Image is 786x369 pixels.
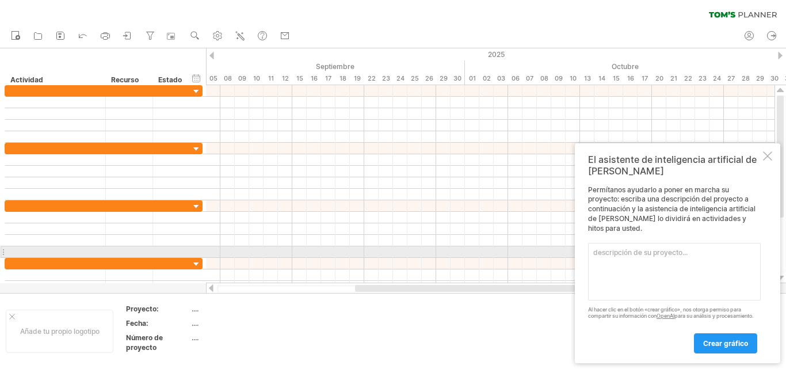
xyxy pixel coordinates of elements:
[316,62,354,71] font: Septiembre
[613,74,620,82] font: 15
[655,74,663,82] font: 20
[756,74,764,82] font: 29
[526,74,533,82] font: 07
[699,74,707,82] font: 23
[249,73,264,85] div: Miércoles, 10 de septiembre de 2025
[657,313,674,319] a: OpenAI
[158,75,182,84] font: Estado
[674,313,754,319] font: para su análisis y procesamiento.
[111,75,139,84] font: Recurso
[10,75,43,84] font: Actividad
[296,74,303,82] font: 15
[224,74,232,82] font: 08
[588,154,757,177] font: El asistente de inteligencia artificial de [PERSON_NAME]
[638,73,652,85] div: Viernes, 17 de octubre de 2025
[642,74,648,82] font: 17
[126,319,148,328] font: Fecha:
[652,73,666,85] div: Lunes, 20 de octubre de 2025
[278,73,292,85] div: Viernes, 12 de septiembre de 2025
[268,74,274,82] font: 11
[483,74,491,82] font: 02
[206,73,220,85] div: Viernes, 5 de septiembre de 2025
[724,73,738,85] div: Lunes, 27 de octubre de 2025
[703,339,748,348] font: crear gráfico
[695,73,709,85] div: Jueves, 23 de octubre de 2025
[488,50,505,59] font: 2025
[425,74,433,82] font: 26
[325,74,331,82] font: 17
[209,74,218,82] font: 05
[148,60,465,73] div: Septiembre de 2025
[508,73,522,85] div: Lunes, 6 de octubre de 2025
[609,73,623,85] div: Miércoles, 15 de octubre de 2025
[339,74,346,82] font: 18
[453,74,461,82] font: 30
[20,327,100,336] font: Añade tu propio logotipo
[307,73,321,85] div: Martes, 16 de septiembre de 2025
[570,74,577,82] font: 10
[537,73,551,85] div: Miércoles, 8 de octubre de 2025
[555,74,563,82] font: 09
[623,73,638,85] div: Jueves, 16 de octubre de 2025
[238,74,246,82] font: 09
[379,73,393,85] div: Martes, 23 de septiembre de 2025
[382,74,390,82] font: 23
[612,62,639,71] font: Octubre
[364,73,379,85] div: Lunes, 22 de septiembre de 2025
[584,74,591,82] font: 13
[666,73,681,85] div: Martes, 21 de octubre de 2025
[713,74,721,82] font: 24
[738,73,753,85] div: Martes, 28 de octubre de 2025
[540,74,548,82] font: 08
[469,74,476,82] font: 01
[192,305,199,313] font: ....
[588,306,741,319] font: Al hacer clic en el botón «crear gráfico», nos otorga permiso para compartir su información con
[321,73,335,85] div: Miércoles, 17 de septiembre de 2025
[670,74,677,82] font: 21
[767,73,781,85] div: Jueves, 30 de octubre de 2025
[580,73,594,85] div: Lunes, 13 de octubre de 2025
[282,74,289,82] font: 12
[627,74,634,82] font: 16
[753,73,767,85] div: Miércoles, 29 de octubre de 2025
[709,73,724,85] div: Viernes, 24 de octubre de 2025
[497,74,505,82] font: 03
[192,319,199,328] font: ....
[742,74,750,82] font: 28
[588,185,756,233] font: Permítanos ayudarlo a poner en marcha su proyecto: escriba una descripción del proyecto a continu...
[253,74,260,82] font: 10
[479,73,494,85] div: Jueves, 2 de octubre de 2025
[126,333,163,352] font: Número de proyecto
[292,73,307,85] div: Lunes, 15 de septiembre de 2025
[522,73,537,85] div: Martes, 7 de octubre de 2025
[368,74,376,82] font: 22
[681,73,695,85] div: Miércoles, 22 de octubre de 2025
[440,74,448,82] font: 29
[192,333,199,342] font: ....
[684,74,692,82] font: 22
[727,74,735,82] font: 27
[407,73,422,85] div: Jueves, 25 de septiembre de 2025
[598,74,605,82] font: 14
[126,305,159,313] font: Proyecto:
[494,73,508,85] div: Viernes, 3 de octubre de 2025
[451,73,465,85] div: Martes, 30 de septiembre de 2025
[220,73,235,85] div: Lunes, 8 de septiembre de 2025
[512,74,520,82] font: 06
[335,73,350,85] div: Jueves, 18 de septiembre de 2025
[770,74,779,82] font: 30
[235,73,249,85] div: Martes, 9 de septiembre de 2025
[694,333,757,353] a: crear gráfico
[411,74,419,82] font: 25
[422,73,436,85] div: Viernes, 26 de septiembre de 2025
[566,73,580,85] div: Viernes, 10 de octubre de 2025
[311,74,318,82] font: 16
[354,74,361,82] font: 19
[264,73,278,85] div: Jueves, 11 de septiembre de 2025
[396,74,405,82] font: 24
[465,73,479,85] div: Miércoles, 1 de octubre de 2025
[551,73,566,85] div: Jueves, 9 de octubre de 2025
[436,73,451,85] div: Lunes, 29 de septiembre de 2025
[594,73,609,85] div: Martes, 14 de octubre de 2025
